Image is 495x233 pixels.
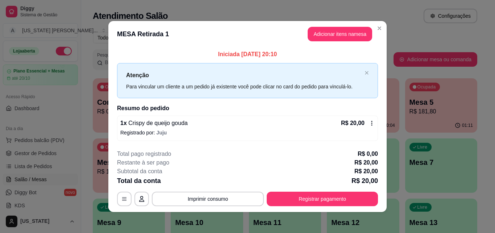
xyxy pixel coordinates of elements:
p: R$ 20,00 [352,176,378,186]
div: Para vincular um cliente a um pedido já existente você pode clicar no card do pedido para vinculá... [126,83,362,91]
p: Restante à ser pago [117,158,169,167]
header: MESA Retirada 1 [108,21,387,47]
p: Atenção [126,71,362,80]
h2: Resumo do pedido [117,104,378,113]
p: Iniciada [DATE] 20:10 [117,50,378,59]
span: Juju [157,130,167,136]
button: Registrar pagamento [267,192,378,206]
p: Subtotal da conta [117,167,162,176]
span: Crispy de queijo gouda [127,120,188,126]
p: R$ 20,00 [354,158,378,167]
p: Registrado por: [120,129,375,136]
button: Close [374,22,385,34]
p: R$ 20,00 [341,119,365,128]
p: 1 x [120,119,188,128]
p: R$ 20,00 [354,167,378,176]
button: Imprimir consumo [152,192,264,206]
button: close [365,71,369,75]
p: Total da conta [117,176,161,186]
p: Total pago registrado [117,150,171,158]
p: R$ 0,00 [358,150,378,158]
button: Adicionar itens namesa [308,27,372,41]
